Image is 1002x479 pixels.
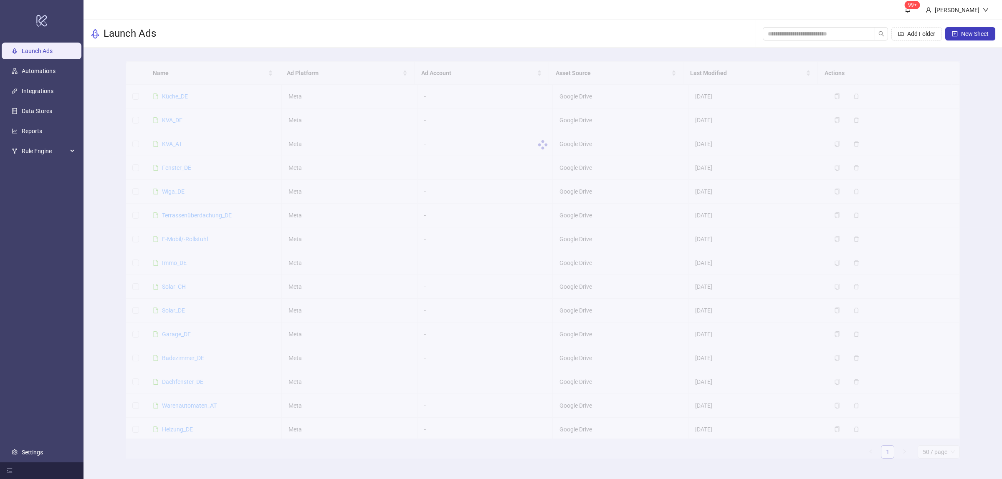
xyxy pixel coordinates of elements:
[22,108,52,115] a: Data Stores
[905,7,911,13] span: bell
[905,1,920,9] sup: 664
[90,29,100,39] span: rocket
[12,149,18,154] span: fork
[878,31,884,37] span: search
[961,30,989,37] span: New Sheet
[22,48,53,55] a: Launch Ads
[22,128,42,135] a: Reports
[22,143,68,160] span: Rule Engine
[898,31,904,37] span: folder-add
[22,88,53,95] a: Integrations
[931,5,983,15] div: [PERSON_NAME]
[104,27,156,40] h3: Launch Ads
[7,468,13,474] span: menu-fold
[22,68,56,75] a: Automations
[891,27,942,40] button: Add Folder
[983,7,989,13] span: down
[907,30,935,37] span: Add Folder
[952,31,958,37] span: plus-square
[945,27,995,40] button: New Sheet
[926,7,931,13] span: user
[22,449,43,456] a: Settings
